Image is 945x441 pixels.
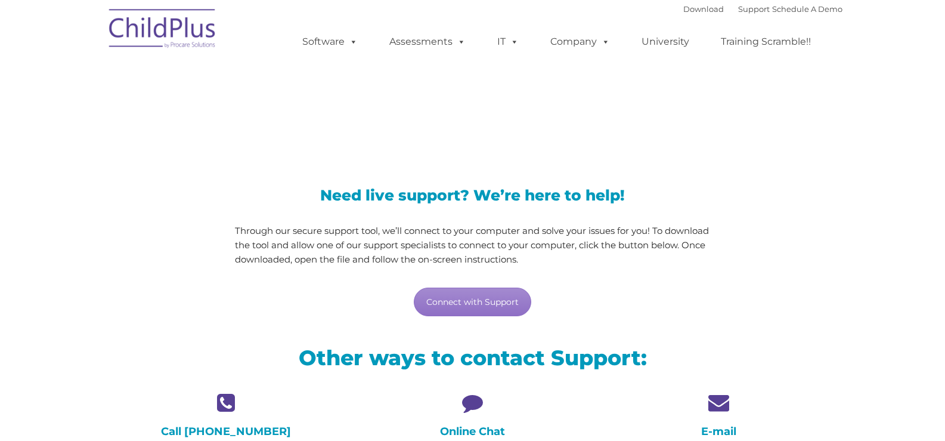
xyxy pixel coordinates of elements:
h4: Online Chat [358,425,587,438]
h4: Call [PHONE_NUMBER] [112,425,340,438]
a: Schedule A Demo [772,4,842,14]
font: | [683,4,842,14]
span: LiveSupport with SplashTop [112,86,558,122]
a: Software [290,30,370,54]
h4: E-mail [605,425,833,438]
a: Support [738,4,770,14]
img: ChildPlus by Procare Solutions [103,1,222,60]
a: Assessments [377,30,478,54]
a: Connect with Support [414,288,531,316]
a: Training Scramble!! [709,30,823,54]
a: Company [538,30,622,54]
h3: Need live support? We’re here to help! [235,188,710,203]
a: University [630,30,701,54]
a: Download [683,4,724,14]
h2: Other ways to contact Support: [112,344,834,371]
p: Through our secure support tool, we’ll connect to your computer and solve your issues for you! To... [235,224,710,267]
a: IT [485,30,531,54]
